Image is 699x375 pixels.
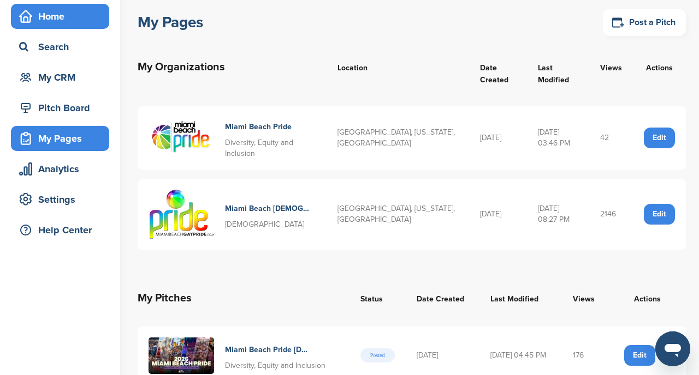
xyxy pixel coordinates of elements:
a: Mbp logo no dates b w (5) Miami Beach Pride Diversity, Equity and Inclusion [149,117,316,159]
a: Edit [624,345,655,366]
th: Actions [608,279,686,318]
h1: My Pages [138,13,203,32]
h4: Miami Beach [DEMOGRAPHIC_DATA] Pride [225,203,310,215]
th: My Pitches [138,279,349,318]
td: [DATE] 08:27 PM [527,179,589,250]
div: My CRM [16,68,109,87]
a: Pitch Board [11,95,109,120]
th: Views [589,47,633,97]
th: Date Created [406,279,479,318]
div: Search [16,37,109,57]
td: 42 [589,106,633,170]
div: Settings [16,190,109,209]
div: Analytics [16,159,109,179]
h4: Miami Beach Pride [225,121,310,133]
td: [GEOGRAPHIC_DATA], [US_STATE], [GEOGRAPHIC_DATA] [327,179,469,250]
span: Diversity, Equity and Inclusion [225,138,293,158]
a: My CRM [11,65,109,90]
a: Home [11,4,109,29]
a: Pride logo ras5 0 Miami Beach [DEMOGRAPHIC_DATA] Pride [DEMOGRAPHIC_DATA] [149,190,316,239]
a: 1 Miami Beach Pride [DATE] Keep Pride Alive Diversity, Equity and Inclusion [149,337,339,374]
div: My Pages [16,129,109,148]
th: Last Modified [479,279,562,318]
th: Date Created [469,47,527,97]
th: Location [327,47,469,97]
th: My Organizations [138,47,327,97]
a: Analytics [11,156,109,182]
a: Edit [644,128,675,148]
td: [DATE] [469,106,527,170]
a: Help Center [11,217,109,243]
a: Post a Pitch [603,9,686,36]
a: My Pages [11,126,109,151]
a: Edit [644,204,675,225]
th: Status [349,279,406,318]
img: 1 [149,337,214,374]
td: [GEOGRAPHIC_DATA], [US_STATE], [GEOGRAPHIC_DATA] [327,106,469,170]
span: [DEMOGRAPHIC_DATA] [225,220,304,229]
th: Actions [633,47,686,97]
th: Views [562,279,608,318]
div: Pitch Board [16,98,109,118]
td: [DATE] 03:46 PM [527,106,589,170]
iframe: Button to launch messaging window [655,331,690,366]
div: Help Center [16,220,109,240]
img: Mbp logo no dates b w (5) [149,117,214,159]
th: Last Modified [527,47,589,97]
a: Settings [11,187,109,212]
td: 2146 [589,179,633,250]
img: Pride logo ras5 0 [149,190,214,239]
span: Posted [360,348,395,362]
div: Home [16,7,109,26]
td: [DATE] [469,179,527,250]
a: Search [11,34,109,59]
h4: Miami Beach Pride [DATE] Keep Pride Alive [225,344,310,356]
span: Diversity, Equity and Inclusion [225,361,325,370]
